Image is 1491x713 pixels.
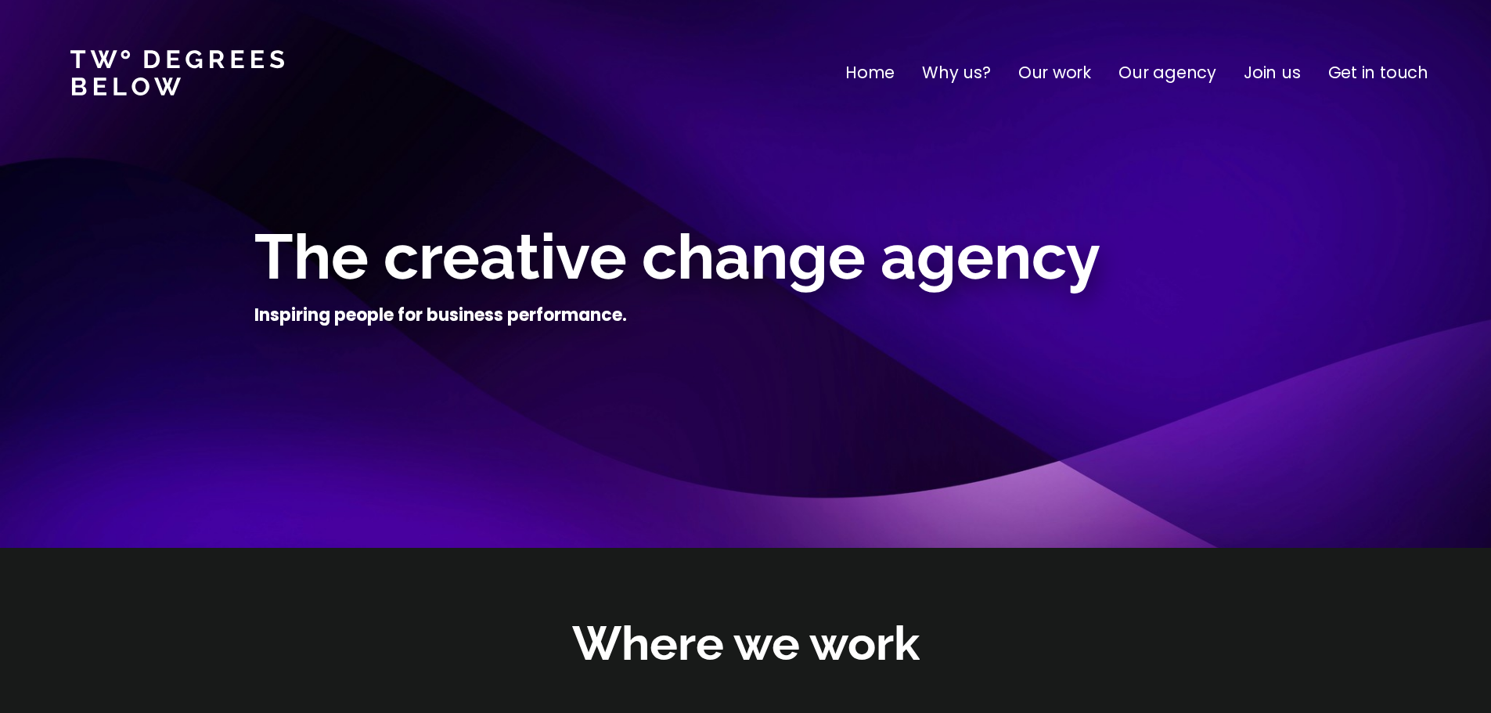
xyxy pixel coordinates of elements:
a: Home [845,60,895,85]
h4: Inspiring people for business performance. [254,304,627,327]
a: Our work [1018,60,1091,85]
a: Join us [1244,60,1301,85]
h2: Where we work [572,612,920,675]
a: Get in touch [1328,60,1428,85]
span: The creative change agency [254,220,1100,293]
a: Our agency [1118,60,1216,85]
a: Why us? [922,60,991,85]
